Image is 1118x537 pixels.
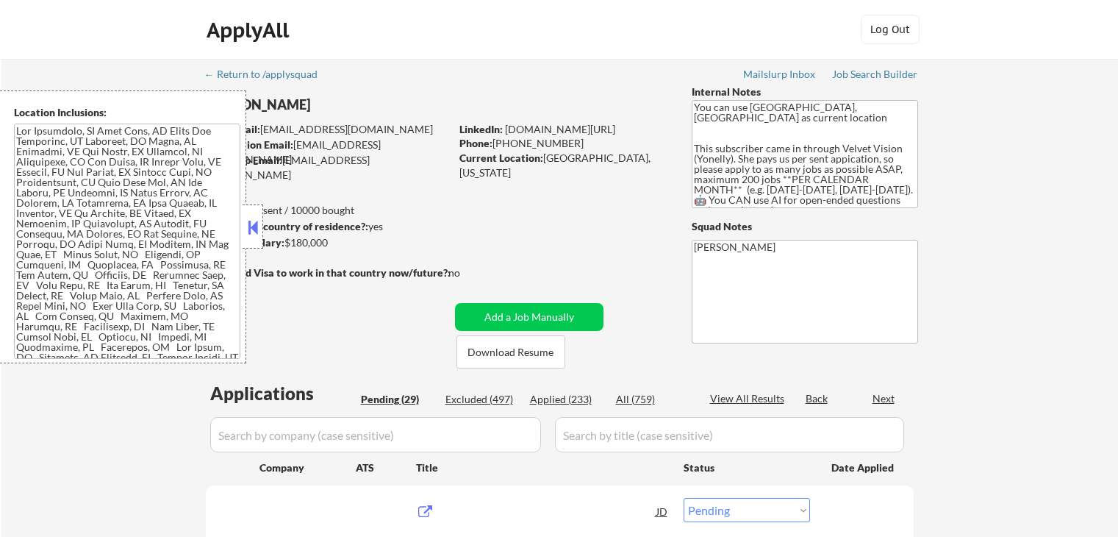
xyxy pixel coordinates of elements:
[448,266,490,280] div: no
[456,335,565,369] button: Download Resume
[459,152,543,164] strong: Current Location:
[416,460,670,475] div: Title
[459,137,492,149] strong: Phone:
[459,123,503,135] strong: LinkedIn:
[455,303,603,331] button: Add a Job Manually
[205,219,445,234] div: yes
[206,153,450,182] div: [EMAIL_ADDRESS][DOMAIN_NAME]
[555,417,904,452] input: Search by title (case sensitive)
[505,123,615,135] a: [DOMAIN_NAME][URL]
[205,203,450,218] div: 233 sent / 10000 bought
[445,392,519,407] div: Excluded (497)
[206,266,451,279] strong: Will need Visa to work in that country now/future?:
[361,392,434,407] div: Pending (29)
[205,220,368,232] strong: Can work in country of residence?:
[684,454,810,480] div: Status
[459,151,667,179] div: [GEOGRAPHIC_DATA], [US_STATE]
[206,96,508,114] div: [PERSON_NAME]
[210,417,541,452] input: Search by company (case sensitive)
[861,15,920,44] button: Log Out
[743,69,817,79] div: Mailslurp Inbox
[743,68,817,83] a: Mailslurp Inbox
[356,460,416,475] div: ATS
[204,69,332,79] div: ← Return to /applysquad
[207,122,450,137] div: [EMAIL_ADDRESS][DOMAIN_NAME]
[655,498,670,524] div: JD
[692,219,918,234] div: Squad Notes
[14,105,240,120] div: Location Inclusions:
[806,391,829,406] div: Back
[259,460,356,475] div: Company
[692,85,918,99] div: Internal Notes
[204,68,332,83] a: ← Return to /applysquad
[832,69,918,79] div: Job Search Builder
[616,392,689,407] div: All (759)
[210,385,356,402] div: Applications
[831,460,896,475] div: Date Applied
[207,138,450,166] div: [EMAIL_ADDRESS][DOMAIN_NAME]
[207,18,293,43] div: ApplyAll
[530,392,603,407] div: Applied (233)
[872,391,896,406] div: Next
[710,391,789,406] div: View All Results
[205,235,450,250] div: $180,000
[832,68,918,83] a: Job Search Builder
[459,136,667,151] div: [PHONE_NUMBER]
